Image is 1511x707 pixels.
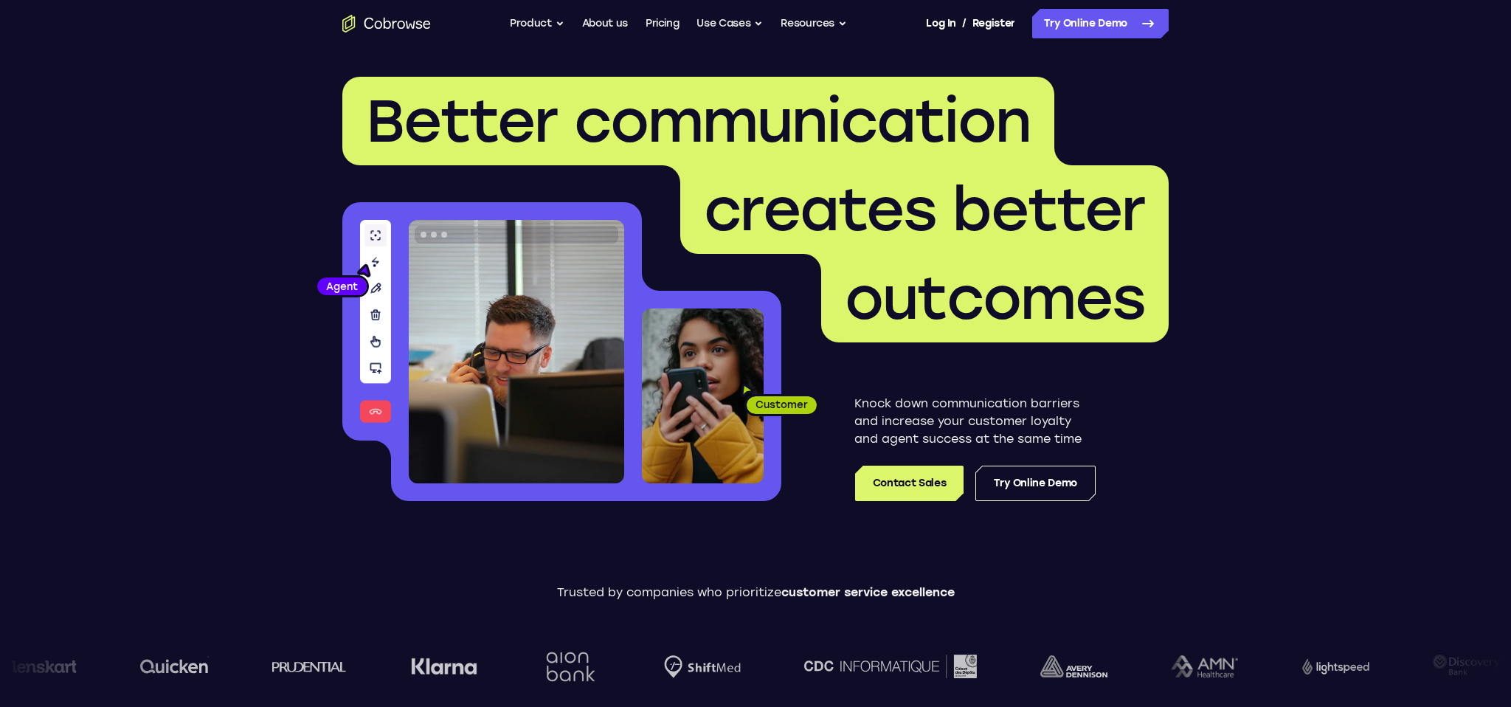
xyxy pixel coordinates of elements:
[642,308,764,483] img: A customer holding their phone
[539,637,598,697] img: Aion Bank
[1039,655,1106,677] img: avery-dennison
[855,466,964,501] a: Contact Sales
[781,585,955,599] span: customer service excellence
[781,9,847,38] button: Resources
[926,9,955,38] a: Log In
[510,9,564,38] button: Product
[1300,658,1367,674] img: Lightspeed
[366,86,1031,156] span: Better communication
[646,9,680,38] a: Pricing
[962,15,967,32] span: /
[803,655,975,677] img: CDC Informatique
[582,9,628,38] a: About us
[854,395,1096,448] p: Knock down communication barriers and increase your customer loyalty and agent success at the sam...
[704,174,1145,245] span: creates better
[1032,9,1169,38] a: Try Online Demo
[139,655,207,677] img: quicken
[972,9,1015,38] a: Register
[409,220,624,483] img: A customer support agent talking on the phone
[409,658,475,675] img: Klarna
[975,466,1096,501] a: Try Online Demo
[271,661,345,672] img: prudential
[845,263,1145,334] span: outcomes
[1169,655,1237,678] img: AMN Healthcare
[696,9,763,38] button: Use Cases
[663,655,739,678] img: Shiftmed
[342,15,431,32] a: Go to the home page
